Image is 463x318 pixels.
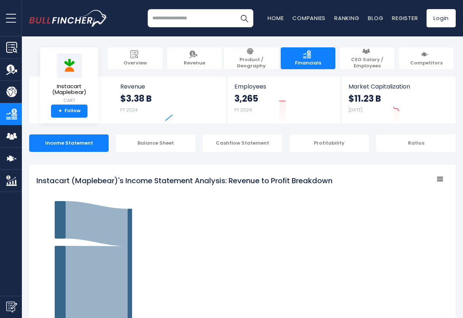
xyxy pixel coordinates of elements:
small: CART [46,97,93,104]
small: FY 2024 [234,107,252,113]
a: Register [392,14,418,22]
button: Search [235,9,253,27]
a: Revenue $3.38 B FY 2024 [113,76,227,123]
span: Overview [124,60,147,66]
strong: $11.23 B [349,93,381,104]
a: Competitors [399,47,454,69]
a: Go to homepage [29,10,108,27]
a: Blog [368,14,383,22]
span: Revenue [120,83,220,90]
a: Companies [292,14,326,22]
small: FY 2024 [120,107,138,113]
a: Product / Geography [224,47,279,69]
a: Market Capitalization $11.23 B [DATE] [341,76,455,123]
span: Financials [295,60,321,66]
div: Cashflow Statement [203,134,282,152]
strong: $3.38 B [120,93,152,104]
span: Employees [234,83,333,90]
a: Home [268,14,284,22]
span: CEO Salary / Employees [343,57,391,69]
a: CEO Salary / Employees [340,47,394,69]
div: Income Statement [29,134,109,152]
a: Ranking [334,14,359,22]
strong: 3,265 [234,93,258,104]
small: [DATE] [349,107,362,113]
span: Revenue [184,60,205,66]
a: Instacart (Maplebear) CART [46,53,93,105]
strong: + [58,108,62,114]
span: Instacart (Maplebear) [46,83,93,95]
a: Login [427,9,456,27]
a: Overview [108,47,163,69]
tspan: Instacart (Maplebear)'s Income Statement Analysis: Revenue to Profit Breakdown [36,176,332,186]
span: Product / Geography [227,57,275,69]
img: bullfincher logo [29,10,108,27]
span: Market Capitalization [349,83,448,90]
a: Financials [281,47,335,69]
a: Revenue [167,47,222,69]
div: Ratios [376,134,456,152]
div: Balance Sheet [116,134,195,152]
a: +Follow [51,105,87,118]
a: Employees 3,265 FY 2024 [227,76,341,123]
div: Profitability [289,134,369,152]
span: Competitors [410,60,443,66]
